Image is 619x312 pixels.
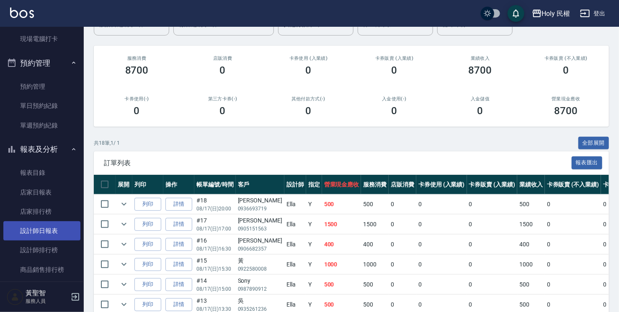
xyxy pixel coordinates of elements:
[118,238,130,251] button: expand row
[220,64,226,76] h3: 0
[238,256,282,265] div: 黃
[361,175,389,194] th: 服務消費
[3,183,80,202] a: 店家日報表
[306,215,322,234] td: Y
[577,6,609,21] button: 登出
[104,159,572,167] span: 訂單列表
[284,194,306,214] td: Ella
[238,297,282,305] div: 吳
[545,235,601,254] td: 0
[529,5,574,22] button: Holy 民權
[545,175,601,194] th: 卡券販賣 (不入業績)
[416,215,467,234] td: 0
[416,275,467,294] td: 0
[555,105,578,117] h3: 8700
[389,215,416,234] td: 0
[416,194,467,214] td: 0
[134,238,161,251] button: 列印
[361,96,427,102] h2: 入金使用(-)
[306,194,322,214] td: Y
[3,29,80,49] a: 現場電腦打卡
[118,258,130,271] button: expand row
[416,235,467,254] td: 0
[118,218,130,230] button: expand row
[517,235,545,254] td: 400
[517,275,545,294] td: 500
[563,64,569,76] h3: 0
[238,236,282,245] div: [PERSON_NAME]
[196,245,234,253] p: 08/17 (日) 16:30
[361,215,389,234] td: 1500
[361,255,389,274] td: 1000
[508,5,524,22] button: save
[165,198,192,211] a: 詳情
[517,194,545,214] td: 500
[118,198,130,210] button: expand row
[134,105,140,117] h3: 0
[306,275,322,294] td: Y
[196,225,234,233] p: 08/17 (日) 17:00
[578,137,609,150] button: 全部展開
[163,175,194,194] th: 操作
[238,276,282,285] div: Sony
[477,105,483,117] h3: 0
[306,64,312,76] h3: 0
[165,258,192,271] a: 詳情
[284,175,306,194] th: 設計師
[322,235,361,254] td: 400
[467,194,518,214] td: 0
[3,163,80,182] a: 報表目錄
[134,298,161,311] button: 列印
[306,235,322,254] td: Y
[3,96,80,115] a: 單日預約紀錄
[392,64,397,76] h3: 0
[545,215,601,234] td: 0
[3,77,80,96] a: 預約管理
[3,260,80,279] a: 商品銷售排行榜
[26,289,68,297] h5: 黃聖智
[238,205,282,212] p: 0936693719
[3,138,80,160] button: 報表及分析
[467,235,518,254] td: 0
[545,255,601,274] td: 0
[517,255,545,274] td: 1000
[533,56,599,61] h2: 卡券販賣 (不入業績)
[361,275,389,294] td: 500
[194,215,236,234] td: #17
[572,159,603,166] a: 報表匯出
[118,298,130,311] button: expand row
[284,255,306,274] td: Ella
[322,175,361,194] th: 營業現金應收
[392,105,397,117] h3: 0
[194,175,236,194] th: 帳單編號/時間
[236,175,284,194] th: 客戶
[190,96,255,102] h2: 第三方卡券(-)
[94,139,120,147] p: 共 18 筆, 1 / 1
[361,194,389,214] td: 500
[361,235,389,254] td: 400
[322,275,361,294] td: 500
[3,116,80,135] a: 單週預約紀錄
[194,194,236,214] td: #18
[3,202,80,221] a: 店家排行榜
[469,64,492,76] h3: 8700
[165,238,192,251] a: 詳情
[104,56,170,61] h3: 服務消費
[125,64,149,76] h3: 8700
[238,196,282,205] div: [PERSON_NAME]
[196,205,234,212] p: 08/17 (日) 20:00
[416,255,467,274] td: 0
[238,216,282,225] div: [PERSON_NAME]
[389,255,416,274] td: 0
[3,52,80,74] button: 預約管理
[194,255,236,274] td: #15
[306,255,322,274] td: Y
[165,298,192,311] a: 詳情
[322,255,361,274] td: 1000
[194,275,236,294] td: #14
[26,297,68,305] p: 服務人員
[196,265,234,273] p: 08/17 (日) 15:30
[7,289,23,305] img: Person
[467,275,518,294] td: 0
[3,240,80,260] a: 設計師排行榜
